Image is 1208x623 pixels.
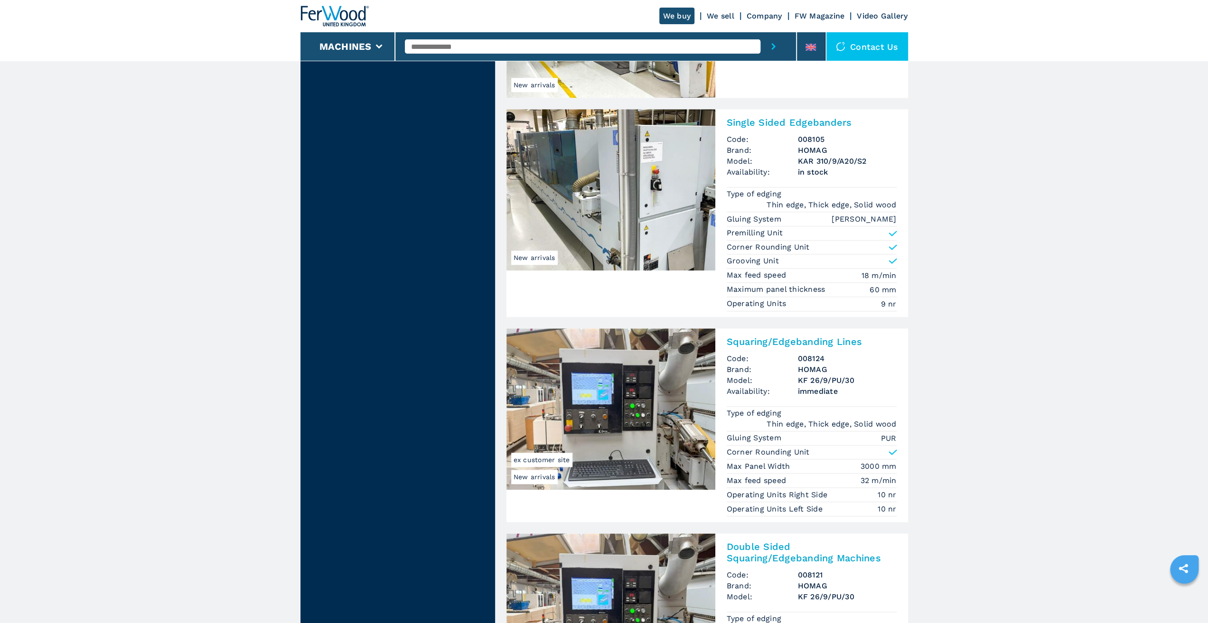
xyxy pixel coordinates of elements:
p: Type of edging [727,408,784,418]
h3: 008105 [798,134,897,145]
img: Contact us [836,42,845,51]
em: 10 nr [878,503,896,514]
a: Company [747,11,782,20]
p: Premilling Unit [727,228,783,238]
button: Machines [319,41,371,52]
span: Brand: [727,580,798,591]
em: 18 m/min [862,270,897,281]
p: Gluing System [727,433,784,443]
em: 9 nr [881,298,897,309]
a: We sell [707,11,734,20]
a: Video Gallery [857,11,908,20]
h3: KF 26/9/PU/30 [798,375,897,386]
em: [PERSON_NAME] [832,214,896,224]
p: Max Panel Width [727,461,793,472]
span: Availability: [727,386,798,397]
iframe: Chat [1168,580,1201,616]
a: We buy [659,8,695,24]
span: Brand: [727,145,798,156]
a: Squaring/Edgebanding Lines HOMAG KF 26/9/PU/30New arrivalsex customer siteSquaring/Edgebanding Li... [506,328,908,522]
span: Code: [727,569,798,580]
em: Thin edge, Thick edge, Solid wood [767,199,896,210]
span: New arrivals [511,470,558,484]
span: New arrivals [511,251,558,265]
span: Availability: [727,167,798,177]
em: 3000 mm [861,461,897,472]
p: Operating Units [727,298,789,309]
em: PUR [881,433,897,444]
p: Grooving Unit [727,256,779,266]
span: immediate [798,386,897,397]
img: Single Sided Edgebanders HOMAG KAR 310/9/A20/S2 [506,109,715,270]
h2: Squaring/Edgebanding Lines [727,336,897,347]
span: Code: [727,353,798,364]
p: Corner Rounding Unit [727,242,810,252]
a: sharethis [1171,557,1195,580]
h3: HOMAG [798,145,897,156]
h2: Single Sided Edgebanders [727,117,897,128]
h3: KAR 310/9/A20/S2 [798,156,897,167]
p: Max feed speed [727,475,789,486]
a: Single Sided Edgebanders HOMAG KAR 310/9/A20/S2New arrivalsSingle Sided EdgebandersCode:008105Bra... [506,109,908,317]
span: Brand: [727,364,798,375]
h3: HOMAG [798,364,897,375]
p: Maximum panel thickness [727,284,828,295]
h2: Double Sided Squaring/Edgebanding Machines [727,541,897,564]
span: Model: [727,591,798,602]
h3: 008121 [798,569,897,580]
img: Squaring/Edgebanding Lines HOMAG KF 26/9/PU/30 [506,328,715,490]
h3: 008124 [798,353,897,364]
div: Contact us [826,32,908,61]
em: 32 m/min [861,475,897,486]
p: Max feed speed [727,270,789,280]
p: Type of edging [727,189,784,199]
h3: HOMAG [798,580,897,591]
span: Model: [727,156,798,167]
span: Code: [727,134,798,145]
em: Thin edge, Thick edge, Solid wood [767,418,896,429]
p: Corner Rounding Unit [727,447,810,457]
span: in stock [798,167,897,177]
img: Ferwood [300,6,369,27]
button: submit-button [760,32,787,61]
em: 60 mm [870,284,896,295]
p: Operating Units Left Side [727,504,825,514]
p: Operating Units Right Side [727,490,830,500]
em: 10 nr [878,489,896,500]
p: Gluing System [727,214,784,224]
span: ex customer site [511,453,572,467]
a: FW Magazine [795,11,845,20]
span: Model: [727,375,798,386]
span: New arrivals [511,78,558,92]
h3: KF 26/9/PU/30 [798,591,897,602]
